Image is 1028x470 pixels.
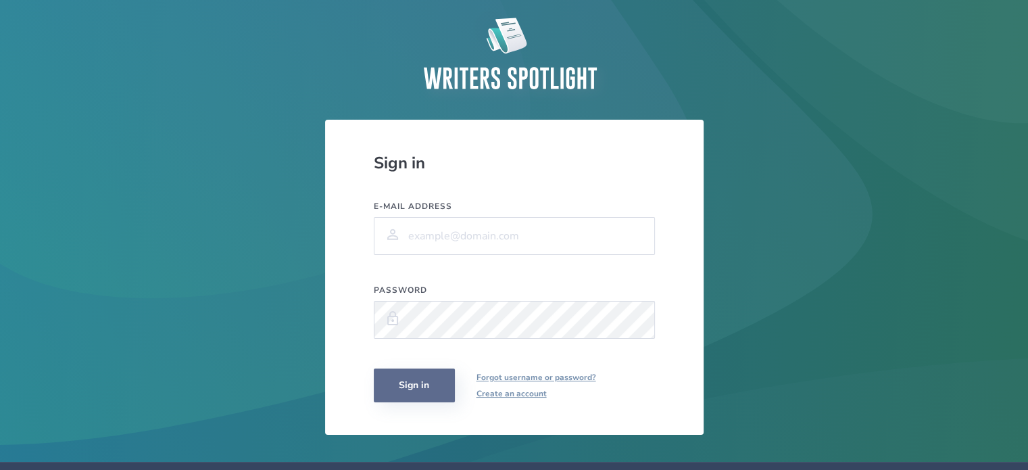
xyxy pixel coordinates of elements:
button: Sign in [374,369,455,402]
input: example@domain.com [374,217,655,255]
label: E-mail address [374,201,655,212]
a: Forgot username or password? [476,369,596,385]
a: Create an account [476,385,596,402]
label: Password [374,285,655,296]
div: Sign in [374,152,655,174]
